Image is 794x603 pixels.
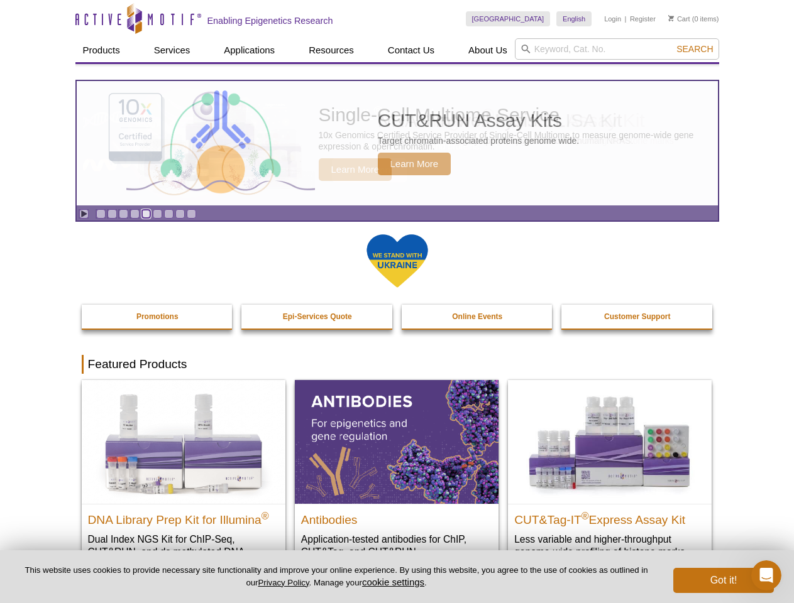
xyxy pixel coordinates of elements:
[187,209,196,219] a: Go to slide 9
[164,209,174,219] a: Go to slide 7
[82,305,234,329] a: Promotions
[207,15,333,26] h2: Enabling Epigenetics Research
[402,305,554,329] a: Online Events
[153,209,162,219] a: Go to slide 6
[508,380,712,503] img: CUT&Tag-IT® Express Assay Kit
[88,508,279,526] h2: DNA Library Prep Kit for Illumina
[82,355,713,374] h2: Featured Products
[119,209,128,219] a: Go to slide 3
[88,533,279,571] p: Dual Index NGS Kit for ChIP-Seq, CUT&RUN, and ds methylated DNA assays.
[582,510,589,521] sup: ®
[75,38,128,62] a: Products
[146,38,198,62] a: Services
[461,38,515,62] a: About Us
[96,209,106,219] a: Go to slide 1
[258,578,309,587] a: Privacy Policy
[514,533,705,558] p: Less variable and higher-throughput genome-wide profiling of histone marks​.
[514,508,705,526] h2: CUT&Tag-IT Express Assay Kit
[295,380,499,503] img: All Antibodies
[668,11,719,26] li: (0 items)
[20,565,653,589] p: This website uses cookies to provide necessary site functionality and improve your online experie...
[295,380,499,570] a: All Antibodies Antibodies Application-tested antibodies for ChIP, CUT&Tag, and CUT&RUN.
[668,14,690,23] a: Cart
[366,233,429,289] img: We Stand With Ukraine
[630,14,656,23] a: Register
[556,11,592,26] a: English
[604,14,621,23] a: Login
[604,312,670,321] strong: Customer Support
[82,380,285,583] a: DNA Library Prep Kit for Illumina DNA Library Prep Kit for Illumina® Dual Index NGS Kit for ChIP-...
[136,312,179,321] strong: Promotions
[668,15,674,21] img: Your Cart
[141,209,151,219] a: Go to slide 5
[380,38,442,62] a: Contact Us
[130,209,140,219] a: Go to slide 4
[466,11,551,26] a: [GEOGRAPHIC_DATA]
[82,380,285,503] img: DNA Library Prep Kit for Illumina
[751,560,781,590] iframe: Intercom live chat
[79,209,89,219] a: Toggle autoplay
[301,533,492,558] p: Application-tested antibodies for ChIP, CUT&Tag, and CUT&RUN.
[108,209,117,219] a: Go to slide 2
[301,508,492,526] h2: Antibodies
[301,38,361,62] a: Resources
[625,11,627,26] li: |
[175,209,185,219] a: Go to slide 8
[283,312,352,321] strong: Epi-Services Quote
[452,312,502,321] strong: Online Events
[515,38,719,60] input: Keyword, Cat. No.
[561,305,714,329] a: Customer Support
[673,43,717,55] button: Search
[241,305,394,329] a: Epi-Services Quote
[676,44,713,54] span: Search
[262,510,269,521] sup: ®
[673,568,774,593] button: Got it!
[508,380,712,570] a: CUT&Tag-IT® Express Assay Kit CUT&Tag-IT®Express Assay Kit Less variable and higher-throughput ge...
[216,38,282,62] a: Applications
[362,577,424,587] button: cookie settings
